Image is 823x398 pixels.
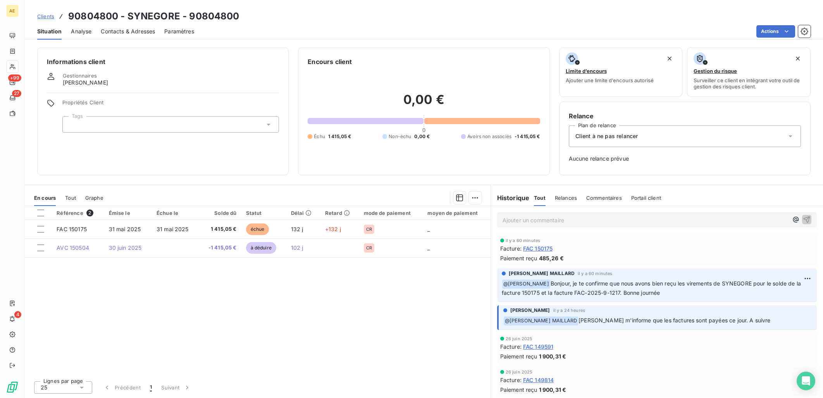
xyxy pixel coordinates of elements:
[523,343,554,351] span: FAC 149591
[203,225,237,233] span: 1 415,05 €
[314,133,325,140] span: Échu
[246,223,269,235] span: échue
[559,47,683,97] button: Limite d’encoursAjouter une limite d’encours autorisé
[366,246,372,250] span: CR
[539,254,564,262] span: 485,26 €
[37,28,62,35] span: Situation
[291,244,303,251] span: 102 j
[586,195,622,201] span: Commentaires
[523,244,553,253] span: FAC 150175
[467,133,511,140] span: Avoirs non associés
[506,336,533,341] span: 26 juin 2025
[523,376,554,384] span: FAC 149814
[12,90,21,97] span: 27
[364,210,418,216] div: mode de paiement
[427,244,430,251] span: _
[797,372,815,390] div: Open Intercom Messenger
[98,379,145,396] button: Précédent
[500,376,522,384] span: Facture :
[308,57,352,66] h6: Encours client
[85,195,103,201] span: Graphe
[291,210,316,216] div: Délai
[6,381,19,393] img: Logo LeanPay
[203,210,237,216] div: Solde dû
[325,226,341,232] span: +132 j
[756,25,795,38] button: Actions
[109,244,142,251] span: 30 juin 2025
[506,238,541,243] span: il y a 60 minutes
[500,343,522,351] span: Facture :
[150,384,152,391] span: 1
[37,13,54,19] span: Clients
[71,28,91,35] span: Analyse
[101,28,155,35] span: Contacts & Adresses
[555,195,577,201] span: Relances
[506,370,533,374] span: 26 juin 2025
[509,270,575,277] span: [PERSON_NAME] MAILLARD
[325,210,355,216] div: Retard
[34,195,56,201] span: En cours
[427,226,430,232] span: _
[109,210,147,216] div: Émise le
[631,195,661,201] span: Portail client
[63,73,97,79] span: Gestionnaires
[510,307,550,314] span: [PERSON_NAME]
[57,244,89,251] span: AVC 150504
[328,133,351,140] span: 1 415,05 €
[14,311,21,318] span: 4
[500,352,537,360] span: Paiement reçu
[687,47,811,97] button: Gestion du risqueSurveiller ce client en intégrant votre outil de gestion des risques client.
[579,317,771,324] span: [PERSON_NAME] m'informe que les factures sont payées ce jour. A suivre
[8,74,21,81] span: +99
[575,132,638,140] span: Client à ne pas relancer
[389,133,411,140] span: Non-échu
[62,99,279,110] span: Propriétés Client
[57,226,87,232] span: FAC 150175
[68,9,239,23] h3: 90804800 - SYNEGORE - 90804800
[203,244,237,252] span: -1 415,05 €
[246,242,276,254] span: à déduire
[86,209,93,216] span: 2
[569,111,801,121] h6: Relance
[37,12,54,20] a: Clients
[566,77,654,83] span: Ajouter une limite d’encours autorisé
[534,195,546,201] span: Tout
[578,271,613,276] span: il y a 60 minutes
[157,379,196,396] button: Suivant
[291,226,303,232] span: 132 j
[515,133,540,140] span: -1 415,05 €
[65,195,76,201] span: Tout
[539,352,566,360] span: 1 900,31 €
[47,57,279,66] h6: Informations client
[553,308,585,313] span: il y a 24 heures
[145,379,157,396] button: 1
[63,79,108,87] span: [PERSON_NAME]
[69,121,75,128] input: Ajouter une valeur
[109,226,141,232] span: 31 mai 2025
[41,384,47,391] span: 25
[539,386,566,394] span: 1 900,31 €
[694,68,737,74] span: Gestion du risque
[157,226,189,232] span: 31 mai 2025
[500,244,522,253] span: Facture :
[414,133,430,140] span: 0,00 €
[504,317,578,325] span: @ [PERSON_NAME] MAILLARD
[246,210,282,216] div: Statut
[422,127,425,133] span: 0
[366,227,372,232] span: CR
[566,68,607,74] span: Limite d’encours
[157,210,194,216] div: Échue le
[164,28,194,35] span: Paramètres
[308,92,540,115] h2: 0,00 €
[6,5,19,17] div: AE
[57,209,99,216] div: Référence
[569,155,801,163] span: Aucune relance prévue
[491,193,530,202] h6: Historique
[694,77,804,90] span: Surveiller ce client en intégrant votre outil de gestion des risques client.
[500,386,537,394] span: Paiement reçu
[502,280,550,289] span: @ [PERSON_NAME]
[500,254,537,262] span: Paiement reçu
[502,280,802,296] span: Bonjour, je te confirme que nous avons bien reçu les virements de SYNEGORE pour le solde de la fa...
[427,210,486,216] div: moyen de paiement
